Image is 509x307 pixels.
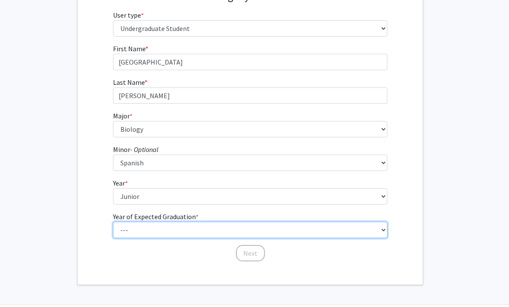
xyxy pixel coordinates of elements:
span: First Name [113,44,145,53]
i: - Optional [130,145,158,154]
label: Major [113,111,132,121]
button: Next [236,245,265,261]
label: Year [113,178,128,188]
label: Year of Expected Graduation [113,211,198,222]
label: Minor [113,144,158,155]
label: User type [113,10,144,20]
iframe: Chat [6,268,37,301]
span: Last Name [113,78,145,87]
